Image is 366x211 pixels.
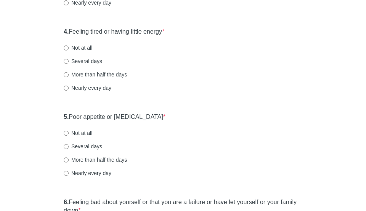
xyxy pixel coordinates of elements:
input: More than half the days [64,72,69,77]
label: Several days [64,143,102,150]
label: Not at all [64,44,92,52]
label: Several days [64,57,102,65]
label: Nearly every day [64,169,111,177]
input: More than half the days [64,157,69,162]
input: Several days [64,59,69,64]
strong: 5. [64,114,69,120]
strong: 6. [64,199,69,205]
input: Nearly every day [64,86,69,91]
label: Nearly every day [64,84,111,92]
input: Nearly every day [64,0,69,5]
label: Poor appetite or [MEDICAL_DATA] [64,113,165,122]
input: Not at all [64,45,69,50]
label: More than half the days [64,156,127,164]
input: Not at all [64,131,69,136]
strong: 4. [64,28,69,35]
label: Not at all [64,129,92,137]
label: Feeling tired or having little energy [64,28,164,36]
label: More than half the days [64,71,127,78]
input: Nearly every day [64,171,69,176]
input: Several days [64,144,69,149]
